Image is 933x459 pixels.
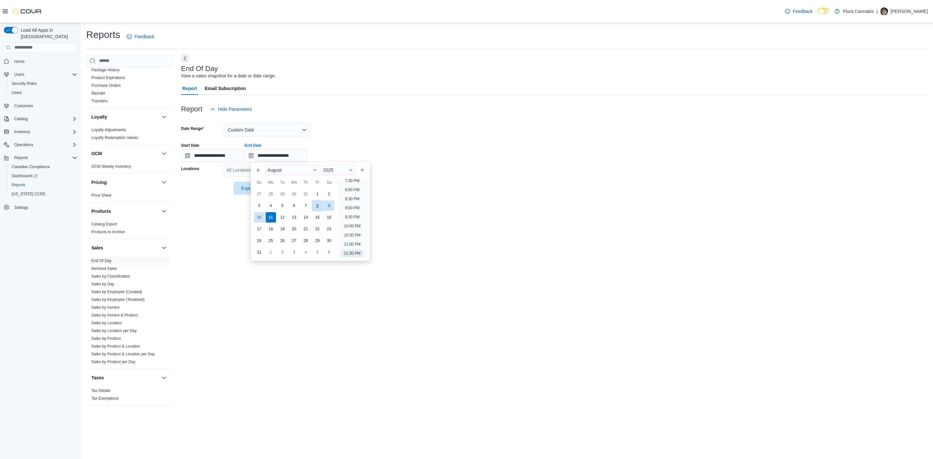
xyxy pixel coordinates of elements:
button: Custom Date [224,123,311,136]
a: Loyalty Redemption Values [91,135,138,140]
a: Dashboards [6,171,80,180]
a: Sales by Product & Location per Day [91,352,155,356]
ul: Time [338,178,367,258]
a: Purchase Orders [91,83,121,88]
span: Reports [12,154,77,162]
div: day-29 [312,235,323,246]
div: Products [86,220,173,238]
button: OCM [91,150,159,157]
div: day-6 [324,247,334,258]
div: Sales [86,257,173,368]
span: Sales by Employee (Created) [91,289,142,294]
div: day-11 [266,212,276,223]
span: Customers [14,103,33,109]
a: Itemized Sales [91,266,117,271]
span: Sales by Day [91,281,114,287]
a: Sales by Product per Day [91,360,135,364]
input: Press the down key to enter a popover containing a calendar. Press the escape key to close the po... [245,149,307,162]
div: day-24 [254,235,264,246]
a: Feedback [124,30,157,43]
div: We [289,177,299,188]
span: Users [12,90,22,95]
button: Operations [12,141,36,149]
a: Products to Archive [91,230,125,234]
a: Sales by Day [91,282,114,286]
span: Feedback [134,33,154,40]
div: day-29 [277,189,288,199]
button: Home [1,57,80,66]
div: day-27 [254,189,264,199]
li: 9:30 PM [342,213,362,221]
label: Locations [181,166,200,171]
div: day-7 [301,201,311,211]
span: Inventory [12,128,77,136]
span: Package History [91,67,120,73]
input: Press the down key to open a popover containing a calendar. [181,149,243,162]
button: Inventory [1,127,80,136]
button: Pricing [91,179,159,186]
button: Hide Parameters [208,103,255,116]
span: Dashboards [9,172,77,180]
a: Tax Exemptions [91,396,119,401]
a: Transfers [91,99,108,103]
div: Pricing [86,191,173,202]
span: End Of Day [91,258,111,263]
div: day-16 [324,212,334,223]
div: Sa [324,177,334,188]
button: Products [160,207,168,215]
div: Su [254,177,264,188]
span: Security Roles [9,80,77,87]
button: Operations [1,140,80,149]
span: Sales by Product [91,336,121,341]
div: day-9 [324,201,334,211]
button: Inventory [12,128,33,136]
a: Feedback [782,5,815,18]
div: day-3 [254,201,264,211]
span: 2025 [323,167,333,173]
button: Settings [1,202,80,212]
a: Catalog Export [91,222,117,226]
h1: Reports [86,28,120,41]
button: Taxes [160,374,168,382]
a: Sales by Location per Day [91,328,137,333]
h3: Report [181,105,202,113]
button: Taxes [91,374,159,381]
a: Customers [12,102,36,110]
span: Dashboards [12,173,38,178]
span: Price Sheet [91,193,111,198]
div: day-28 [266,189,276,199]
button: Reports [12,154,30,162]
div: day-1 [312,189,323,199]
label: Date Range [181,126,204,131]
p: | [876,7,878,15]
a: Dashboards [9,172,40,180]
div: day-25 [266,235,276,246]
button: Previous Month [253,165,264,175]
a: Package History [91,68,120,72]
li: 11:00 PM [341,240,363,248]
h3: Loyalty [91,114,107,120]
span: Products to Archive [91,229,125,235]
div: August, 2025 [253,188,335,258]
div: day-2 [277,247,288,258]
div: day-21 [301,224,311,234]
button: Users [1,70,80,79]
span: August [268,167,282,173]
div: day-26 [277,235,288,246]
a: Sales by Product & Location [91,344,140,349]
span: Customers [12,102,77,110]
span: Sales by Employee (Tendered) [91,297,144,302]
li: 8:00 PM [342,186,362,194]
li: 11:30 PM [341,249,363,257]
button: Sales [91,245,159,251]
li: 8:30 PM [342,195,362,203]
div: day-23 [324,224,334,234]
div: Button. Open the month selector. August is currently selected. [265,165,319,175]
button: Next [181,54,189,62]
div: day-30 [324,235,334,246]
a: Home [12,58,27,65]
a: OCM Weekly Inventory [91,164,131,169]
li: 9:00 PM [342,204,362,212]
